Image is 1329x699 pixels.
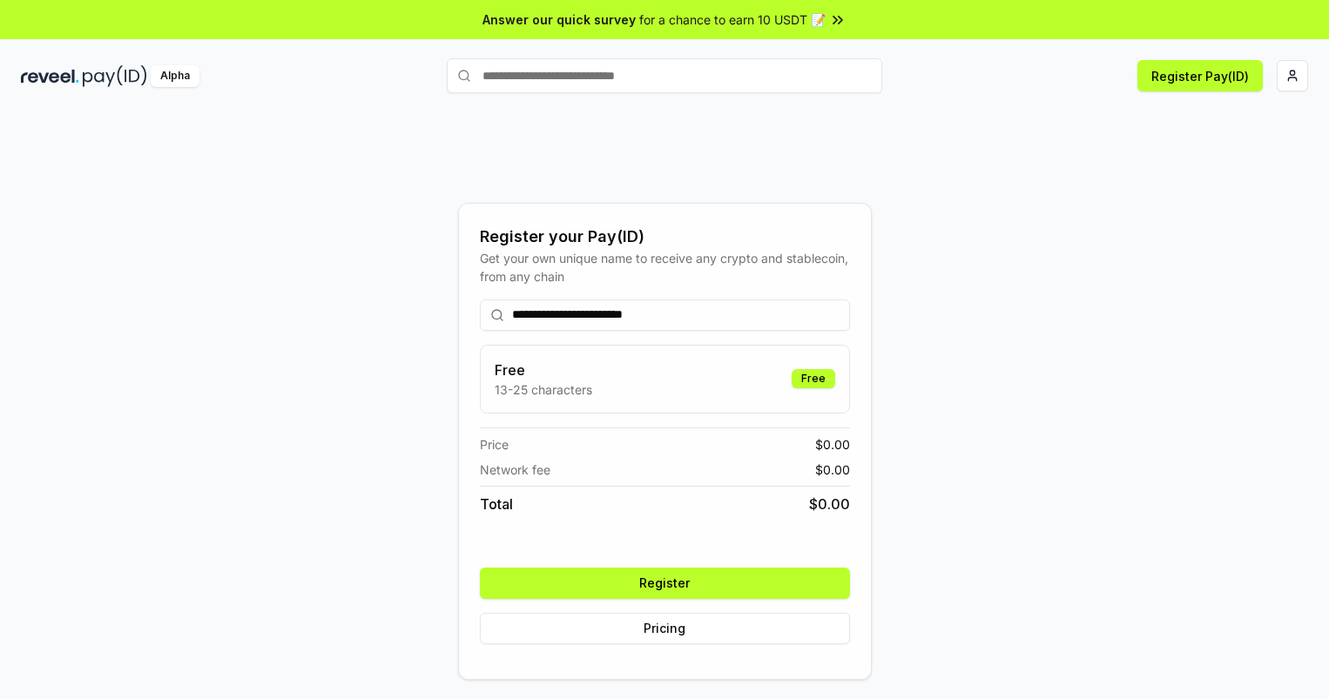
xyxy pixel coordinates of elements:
[809,494,850,514] span: $ 0.00
[480,613,850,644] button: Pricing
[21,65,79,87] img: reveel_dark
[480,225,850,249] div: Register your Pay(ID)
[480,435,509,454] span: Price
[480,249,850,286] div: Get your own unique name to receive any crypto and stablecoin, from any chain
[495,360,592,380] h3: Free
[792,369,835,388] div: Free
[151,65,199,87] div: Alpha
[815,460,850,479] span: $ 0.00
[815,435,850,454] span: $ 0.00
[480,494,513,514] span: Total
[495,380,592,399] p: 13-25 characters
[83,65,147,87] img: pay_id
[482,10,636,29] span: Answer our quick survey
[639,10,826,29] span: for a chance to earn 10 USDT 📝
[480,460,550,479] span: Network fee
[480,568,850,599] button: Register
[1137,60,1263,91] button: Register Pay(ID)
